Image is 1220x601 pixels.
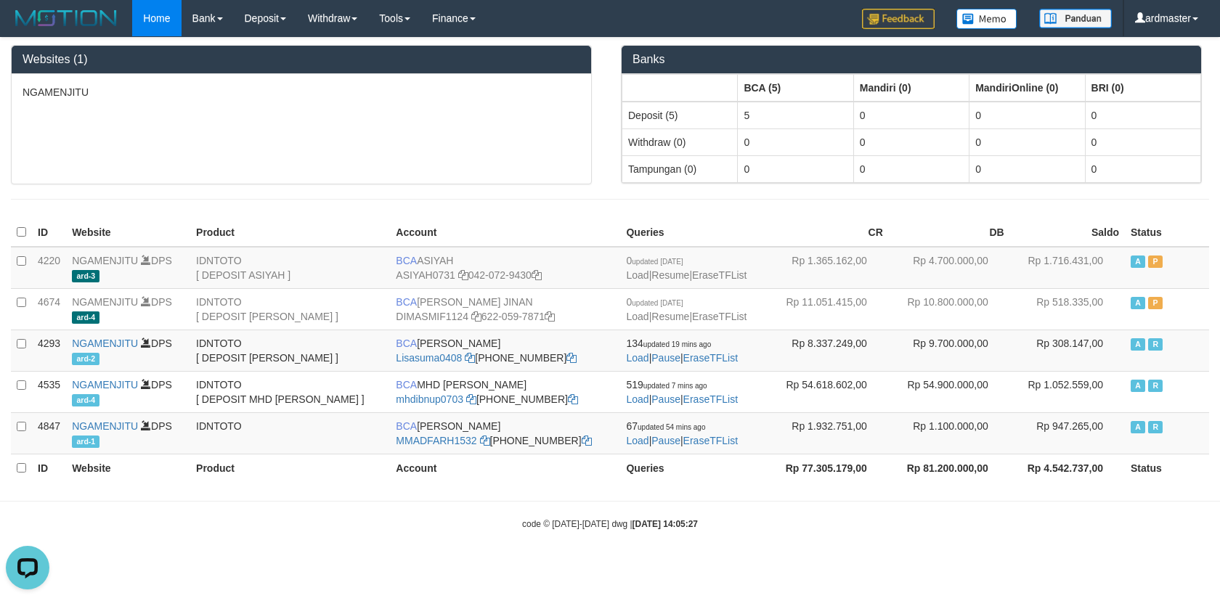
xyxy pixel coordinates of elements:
th: Group: activate to sort column ascending [622,74,738,102]
td: Rp 54.900.000,00 [889,371,1010,412]
th: Saldo [1010,218,1125,247]
th: Website [66,218,190,247]
th: Group: activate to sort column ascending [738,74,853,102]
th: DB [889,218,1010,247]
span: Active [1131,421,1145,433]
td: 0 [969,155,1085,182]
span: Active [1131,338,1145,351]
td: 0 [969,128,1085,155]
td: Tampungan (0) [622,155,738,182]
span: 519 [626,379,707,391]
th: Website [66,454,190,482]
span: BCA [396,296,417,308]
th: ID [32,218,66,247]
th: Rp 77.305.179,00 [768,454,889,482]
td: 4674 [32,288,66,330]
td: DPS [66,330,190,371]
a: Copy MMADFARH1532 to clipboard [480,435,490,446]
th: Account [390,218,620,247]
td: Withdraw (0) [622,128,738,155]
th: Product [190,218,390,247]
td: Rp 1.716.431,00 [1010,247,1125,289]
td: 4535 [32,371,66,412]
span: | | [626,296,747,322]
a: mhdibnup0703 [396,393,463,405]
a: Copy 6127014479 to clipboard [566,352,577,364]
a: Copy 6127021742 to clipboard [568,393,578,405]
td: 0 [738,155,853,182]
a: Load [626,393,648,405]
td: 0 [1085,102,1200,129]
span: updated 54 mins ago [638,423,705,431]
th: Account [390,454,620,482]
td: DPS [66,371,190,412]
td: DPS [66,288,190,330]
a: EraseTFList [683,393,738,405]
img: Feedback.jpg [862,9,935,29]
th: Group: activate to sort column ascending [853,74,969,102]
a: NGAMENJITU [72,296,138,308]
td: [PERSON_NAME] [PHONE_NUMBER] [390,412,620,454]
td: IDNTOTO [190,412,390,454]
a: Load [626,269,648,281]
span: updated [DATE] [632,258,683,266]
td: 4220 [32,247,66,289]
span: Running [1148,380,1163,392]
span: updated 7 mins ago [643,382,707,390]
span: | | [626,338,738,364]
a: Pause [651,393,680,405]
span: Running [1148,421,1163,433]
td: Rp 1.365.162,00 [768,247,889,289]
td: Rp 1.932.751,00 [768,412,889,454]
td: Rp 10.800.000,00 [889,288,1010,330]
span: Paused [1148,297,1163,309]
td: [PERSON_NAME] JINAN 622-059-7871 [390,288,620,330]
span: updated 19 mins ago [643,340,711,348]
td: 0 [1085,155,1200,182]
th: CR [768,218,889,247]
th: Status [1125,218,1209,247]
small: code © [DATE]-[DATE] dwg | [522,519,698,529]
td: Rp 1.100.000,00 [889,412,1010,454]
td: 0 [853,102,969,129]
a: DIMASMIF1124 [396,311,468,322]
th: Queries [620,218,767,247]
td: [PERSON_NAME] [PHONE_NUMBER] [390,330,620,371]
td: IDNTOTO [ DEPOSIT [PERSON_NAME] ] [190,330,390,371]
span: ard-2 [72,353,99,365]
th: Rp 81.200.000,00 [889,454,1010,482]
a: Resume [651,311,689,322]
a: Pause [651,352,680,364]
a: EraseTFList [692,269,747,281]
th: Product [190,454,390,482]
td: DPS [66,412,190,454]
a: Load [626,311,648,322]
td: Rp 8.337.249,00 [768,330,889,371]
td: Rp 1.052.559,00 [1010,371,1125,412]
td: DPS [66,247,190,289]
a: NGAMENJITU [72,338,138,349]
span: Active [1131,255,1145,268]
a: Copy 0420729430 to clipboard [532,269,542,281]
span: BCA [396,338,417,349]
td: Rp 9.700.000,00 [889,330,1010,371]
td: Deposit (5) [622,102,738,129]
td: IDNTOTO [ DEPOSIT [PERSON_NAME] ] [190,288,390,330]
a: Copy Lisasuma0408 to clipboard [465,352,475,364]
span: Running [1148,338,1163,351]
th: Status [1125,454,1209,482]
a: Pause [651,435,680,446]
a: EraseTFList [683,352,738,364]
span: 67 [626,420,705,432]
td: IDNTOTO [ DEPOSIT MHD [PERSON_NAME] ] [190,371,390,412]
a: NGAMENJITU [72,420,138,432]
span: ard-1 [72,436,99,448]
td: 4847 [32,412,66,454]
span: BCA [396,379,417,391]
span: 0 [626,255,683,266]
span: 134 [626,338,711,349]
span: | | [626,420,738,446]
td: Rp 947.265,00 [1010,412,1125,454]
a: Copy 8692565770 to clipboard [582,435,592,446]
span: BCA [396,420,417,432]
